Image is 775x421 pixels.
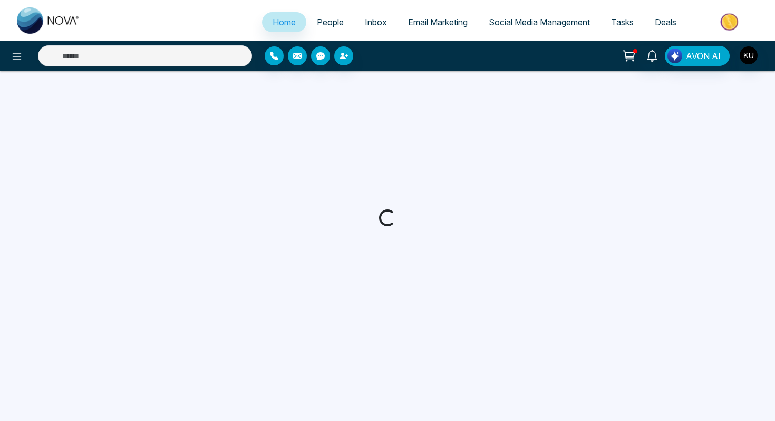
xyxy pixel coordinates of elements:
img: Lead Flow [667,49,682,63]
a: Inbox [354,12,398,32]
span: Tasks [611,17,634,27]
span: Inbox [365,17,387,27]
a: Home [262,12,306,32]
a: Email Marketing [398,12,478,32]
button: AVON AI [665,46,730,66]
span: AVON AI [686,50,721,62]
img: Market-place.gif [692,10,769,34]
a: Deals [644,12,687,32]
span: Deals [655,17,676,27]
a: Social Media Management [478,12,600,32]
img: Nova CRM Logo [17,7,80,34]
span: Social Media Management [489,17,590,27]
span: Home [273,17,296,27]
span: People [317,17,344,27]
a: Tasks [600,12,644,32]
img: User Avatar [740,46,758,64]
span: Email Marketing [408,17,468,27]
a: People [306,12,354,32]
